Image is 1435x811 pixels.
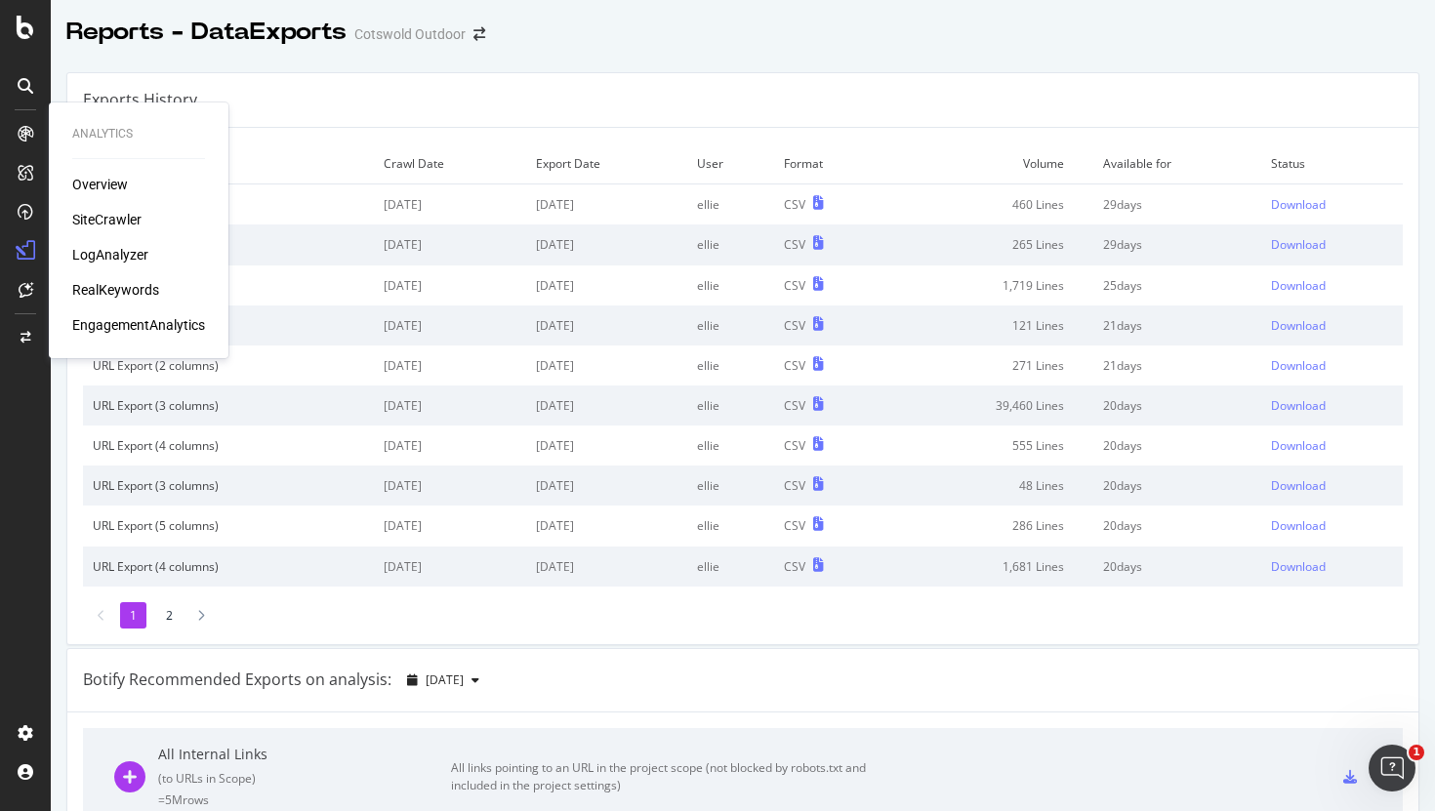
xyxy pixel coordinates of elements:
td: 121 Lines [888,305,1093,345]
div: CSV [784,517,805,534]
td: 21 days [1093,345,1261,385]
div: Download [1271,477,1326,494]
td: ellie [687,265,775,305]
div: All links pointing to an URL in the project scope (not blocked by robots.txt and included in the ... [451,759,890,794]
div: CSV [784,277,805,294]
span: 1 [1409,745,1424,760]
td: [DATE] [374,547,527,587]
div: Download [1271,317,1326,334]
div: Download [1271,397,1326,414]
td: 1,719 Lines [888,265,1093,305]
td: [DATE] [526,224,686,264]
td: 29 days [1093,184,1261,225]
span: 2025 Sep. 8th [426,671,464,688]
div: arrow-right-arrow-left [473,27,485,41]
td: ellie [687,547,775,587]
td: [DATE] [526,265,686,305]
div: Download [1271,357,1326,374]
a: Download [1271,397,1393,414]
td: Available for [1093,143,1261,184]
div: All Internal Links [158,745,451,764]
td: [DATE] [374,224,527,264]
a: Download [1271,196,1393,213]
div: CSV [784,357,805,374]
td: 1,681 Lines [888,547,1093,587]
div: Download [1271,277,1326,294]
a: Overview [72,175,128,194]
div: URL Export (4 columns) [93,437,364,454]
a: Download [1271,236,1393,253]
a: Download [1271,277,1393,294]
div: csv-export [1343,770,1357,784]
td: [DATE] [374,305,527,345]
td: 21 days [1093,305,1261,345]
div: URL Export (2 columns) [93,357,364,374]
td: ellie [687,305,775,345]
div: LogAnalyzer [72,245,148,264]
div: URL Export (5 columns) [93,517,364,534]
a: SiteCrawler [72,210,142,229]
td: User [687,143,775,184]
td: ellie [687,385,775,426]
td: [DATE] [374,345,527,385]
div: CSV [784,196,805,213]
td: ellie [687,506,775,546]
div: Download [1271,236,1326,253]
td: ellie [687,224,775,264]
a: RealKeywords [72,280,159,300]
td: Volume [888,143,1093,184]
td: 39,460 Lines [888,385,1093,426]
td: 265 Lines [888,224,1093,264]
iframe: Intercom live chat [1369,745,1415,791]
td: ellie [687,426,775,466]
td: 20 days [1093,547,1261,587]
td: ellie [687,345,775,385]
a: Download [1271,517,1393,534]
li: 2 [156,602,183,629]
div: CSV [784,477,805,494]
td: Crawl Date [374,143,527,184]
td: ellie [687,466,775,506]
div: URL Export (4 columns) [93,558,364,575]
td: [DATE] [374,184,527,225]
td: [DATE] [374,426,527,466]
a: Download [1271,357,1393,374]
div: CSV [784,558,805,575]
td: [DATE] [374,506,527,546]
a: Download [1271,477,1393,494]
td: [DATE] [526,305,686,345]
td: ellie [687,184,775,225]
td: Export Date [526,143,686,184]
div: CSV [784,397,805,414]
button: [DATE] [399,665,487,696]
a: EngagementAnalytics [72,315,205,335]
div: CSV [784,236,805,253]
div: Download [1271,517,1326,534]
td: 20 days [1093,426,1261,466]
td: [DATE] [526,506,686,546]
div: Cotswold Outdoor [354,24,466,44]
td: 555 Lines [888,426,1093,466]
td: 271 Lines [888,345,1093,385]
div: Download [1271,558,1326,575]
td: [DATE] [526,547,686,587]
td: Format [774,143,887,184]
td: [DATE] [526,385,686,426]
td: [DATE] [526,184,686,225]
td: 20 days [1093,506,1261,546]
div: URL Export (3 columns) [93,477,364,494]
div: Download [1271,196,1326,213]
a: Download [1271,317,1393,334]
div: Analytics [72,126,205,142]
td: [DATE] [374,466,527,506]
td: [DATE] [526,466,686,506]
div: URL Export (3 columns) [93,397,364,414]
td: [DATE] [374,385,527,426]
td: Status [1261,143,1403,184]
td: 25 days [1093,265,1261,305]
td: 20 days [1093,466,1261,506]
td: 460 Lines [888,184,1093,225]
